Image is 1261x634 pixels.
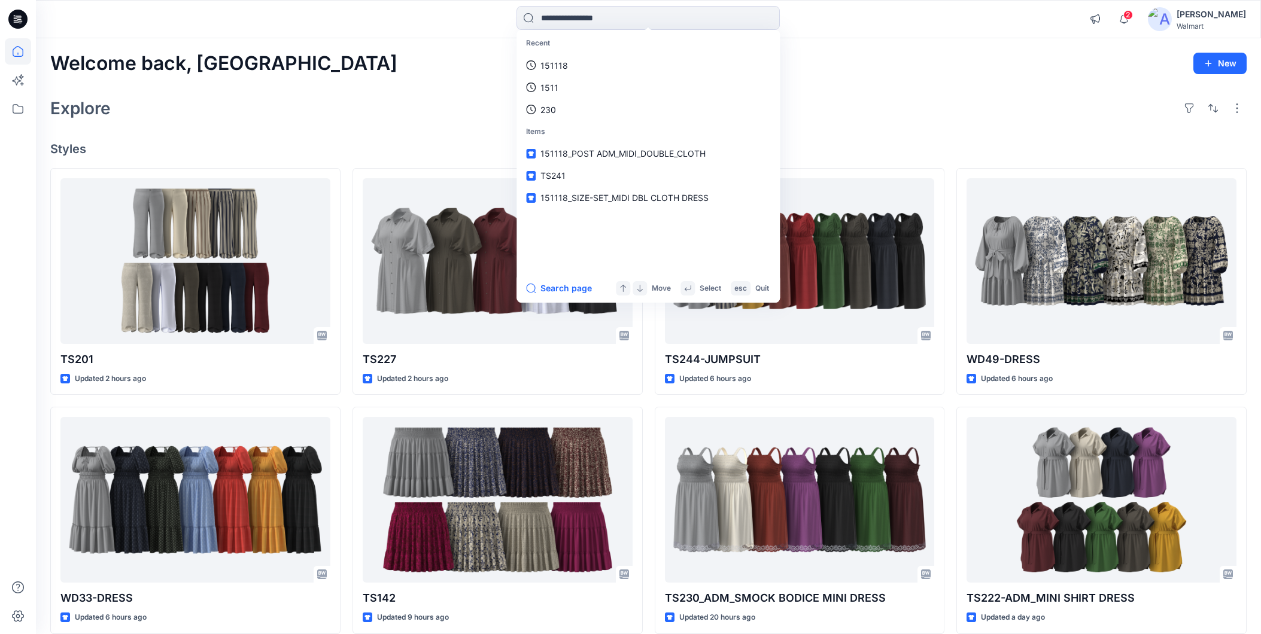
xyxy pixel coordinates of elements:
a: 1511 [519,77,777,99]
a: 151118_SIZE-SET_MIDI DBL CLOTH DRESS [519,187,777,209]
p: TS222-ADM_MINI SHIRT DRESS [967,590,1236,606]
p: Updated 6 hours ago [679,373,751,385]
a: TS142 [363,417,633,583]
h2: Explore [50,99,111,118]
p: TS201 [60,351,330,368]
img: avatar [1148,7,1172,31]
button: Search page [526,281,592,295]
a: 151118_POST ADM_MIDI_DOUBLE_CLOTH [519,142,777,164]
p: Updated 20 hours ago [679,611,755,624]
p: esc [734,282,747,295]
a: TS244-JUMPSUIT [665,178,935,344]
p: 151118 [540,59,568,72]
p: Quit [755,282,769,295]
button: New [1193,53,1247,74]
a: TS222-ADM_MINI SHIRT DRESS [967,417,1236,583]
a: 230 [519,99,777,121]
h2: Welcome back, [GEOGRAPHIC_DATA] [50,53,397,75]
div: Walmart [1177,22,1246,31]
a: TS227 [363,178,633,344]
a: WD49-DRESS [967,178,1236,344]
p: WD33-DRESS [60,590,330,606]
p: TS244-JUMPSUIT [665,351,935,368]
span: 2 [1123,10,1133,20]
p: Move [652,282,671,295]
a: 151118 [519,54,777,77]
p: TS230_ADM_SMOCK BODICE MINI DRESS [665,590,935,606]
p: WD49-DRESS [967,351,1236,368]
a: TS201 [60,178,330,344]
a: WD33-DRESS [60,417,330,583]
a: TS241 [519,164,777,187]
p: TS142 [363,590,633,606]
p: Select [700,282,721,295]
h4: Styles [50,142,1247,156]
p: 1511 [540,81,558,94]
div: [PERSON_NAME] [1177,7,1246,22]
p: TS227 [363,351,633,368]
p: Updated 9 hours ago [377,611,449,624]
p: Recent [519,32,777,54]
p: Updated 6 hours ago [981,373,1053,385]
span: 151118_SIZE-SET_MIDI DBL CLOTH DRESS [540,193,709,203]
span: TS241 [540,170,566,181]
p: 230 [540,103,556,116]
a: TS230_ADM_SMOCK BODICE MINI DRESS [665,417,935,583]
p: Updated 2 hours ago [377,373,448,385]
p: Updated 2 hours ago [75,373,146,385]
span: 151118_POST ADM_MIDI_DOUBLE_CLOTH [540,148,706,158]
p: Updated a day ago [981,611,1045,624]
p: Items [519,121,777,143]
p: Updated 6 hours ago [75,611,147,624]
